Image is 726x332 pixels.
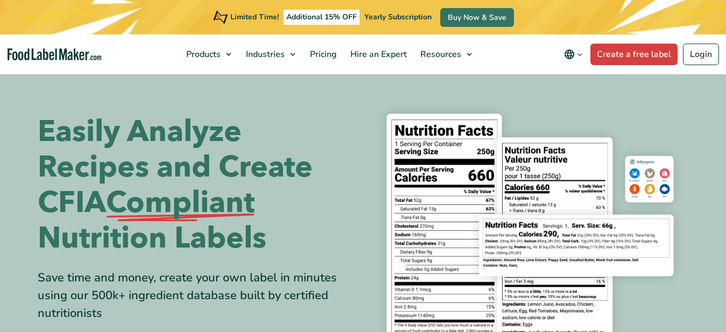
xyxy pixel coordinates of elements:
[347,48,408,60] span: Hire an Expert
[38,269,355,322] div: Save time and money, create your own label in minutes using our 500k+ ingredient database built b...
[364,12,432,22] span: Yearly Subscription
[344,34,411,74] a: Hire an Expert
[180,34,237,74] a: Products
[590,44,678,65] a: Create a free label
[38,114,355,256] h1: Easily Analyze Recipes and Create CFIA Nutrition Labels
[304,34,341,74] a: Pricing
[440,8,514,27] a: Buy Now & Save
[307,48,338,60] span: Pricing
[183,48,222,60] span: Products
[8,48,102,61] a: Food Label Maker homepage
[243,48,286,60] span: Industries
[230,12,279,22] span: Limited Time!
[284,10,360,25] span: Additional 15% OFF
[556,44,590,65] button: Change language
[683,44,719,65] a: Login
[239,34,301,74] a: Industries
[417,48,462,60] span: Resources
[106,185,255,221] span: Compliant
[414,34,477,74] a: Resources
